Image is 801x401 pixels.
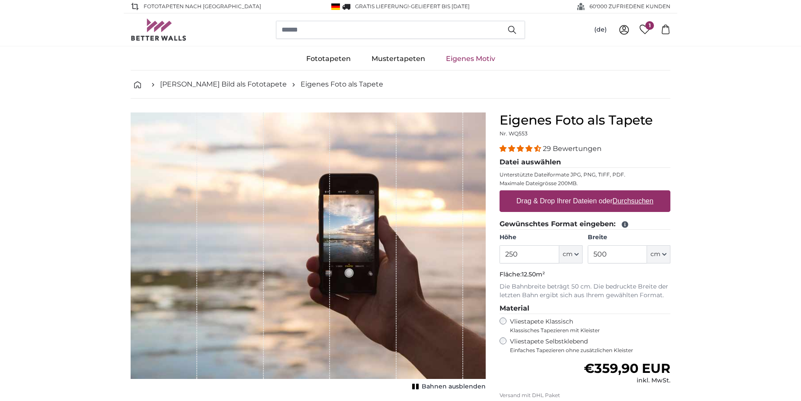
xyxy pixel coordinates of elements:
[613,197,654,205] u: Durchsuchen
[500,270,670,279] p: Fläche:
[500,219,670,230] legend: Gewünschtes Format eingeben:
[331,3,340,10] img: Deutschland
[355,3,409,10] span: GRATIS Lieferung!
[160,79,287,90] a: [PERSON_NAME] Bild als Fototapete
[500,130,528,137] span: Nr. WQ553
[301,79,383,90] a: Eigenes Foto als Tapete
[131,112,486,393] div: 1 of 1
[422,382,486,391] span: Bahnen ausblenden
[500,303,670,314] legend: Material
[131,71,670,99] nav: breadcrumbs
[131,19,187,41] img: Betterwalls
[144,3,261,10] span: Fototapeten nach [GEOGRAPHIC_DATA]
[500,112,670,128] h1: Eigenes Foto als Tapete
[510,337,670,354] label: Vliestapete Selbstklebend
[584,360,670,376] span: €359,90 EUR
[361,48,436,70] a: Mustertapeten
[650,250,660,259] span: cm
[543,144,602,153] span: 29 Bewertungen
[590,3,670,10] span: 60'000 ZUFRIEDENE KUNDEN
[647,245,670,263] button: cm
[522,270,545,278] span: 12.50m²
[500,171,670,178] p: Unterstützte Dateiformate JPG, PNG, TIFF, PDF.
[510,327,663,334] span: Klassisches Tapezieren mit Kleister
[510,347,670,354] span: Einfaches Tapezieren ohne zusätzlichen Kleister
[588,233,670,242] label: Breite
[500,282,670,300] p: Die Bahnbreite beträgt 50 cm. Die bedruckte Breite der letzten Bahn ergibt sich aus Ihrem gewählt...
[559,245,583,263] button: cm
[436,48,506,70] a: Eigenes Motiv
[584,376,670,385] div: inkl. MwSt.
[500,144,543,153] span: 4.34 stars
[500,180,670,187] p: Maximale Dateigrösse 200MB.
[411,3,470,10] span: Geliefert bis [DATE]
[645,21,654,30] span: 1
[510,318,663,334] label: Vliestapete Klassisch
[587,22,614,38] button: (de)
[500,392,670,399] p: Versand mit DHL Paket
[500,233,582,242] label: Höhe
[500,157,670,168] legend: Datei auswählen
[410,381,486,393] button: Bahnen ausblenden
[409,3,470,10] span: -
[563,250,573,259] span: cm
[296,48,361,70] a: Fototapeten
[513,192,657,210] label: Drag & Drop Ihrer Dateien oder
